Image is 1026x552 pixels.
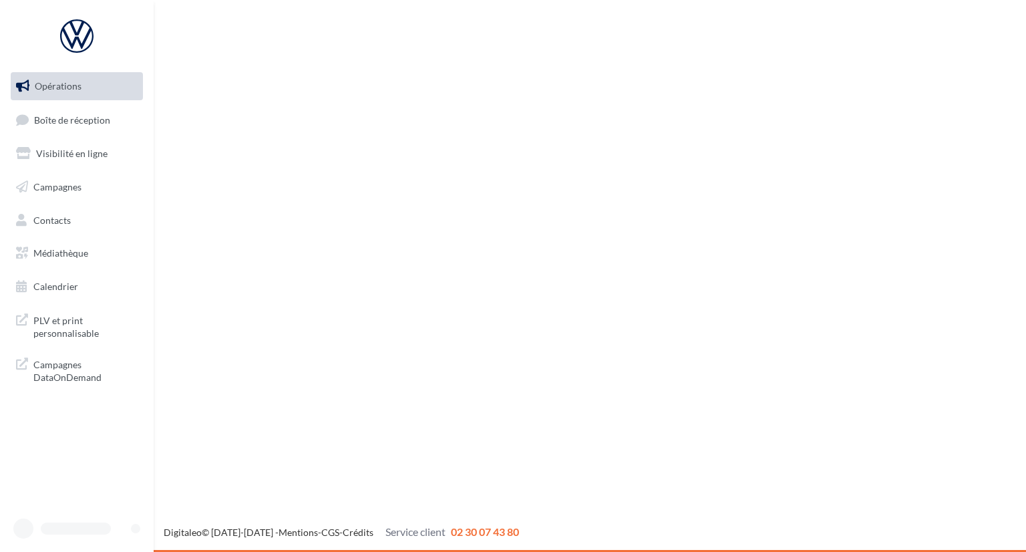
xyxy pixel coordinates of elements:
[8,306,146,346] a: PLV et print personnalisable
[164,527,519,538] span: © [DATE]-[DATE] - - -
[33,311,138,340] span: PLV et print personnalisable
[35,80,81,92] span: Opérations
[36,148,108,159] span: Visibilité en ligne
[279,527,318,538] a: Mentions
[34,114,110,125] span: Boîte de réception
[8,72,146,100] a: Opérations
[33,214,71,225] span: Contacts
[8,350,146,390] a: Campagnes DataOnDemand
[8,173,146,201] a: Campagnes
[451,525,519,538] span: 02 30 07 43 80
[8,273,146,301] a: Calendrier
[8,239,146,267] a: Médiathèque
[33,181,81,192] span: Campagnes
[164,527,202,538] a: Digitaleo
[8,206,146,235] a: Contacts
[8,106,146,134] a: Boîte de réception
[385,525,446,538] span: Service client
[33,356,138,384] span: Campagnes DataOnDemand
[343,527,373,538] a: Crédits
[8,140,146,168] a: Visibilité en ligne
[33,247,88,259] span: Médiathèque
[321,527,339,538] a: CGS
[33,281,78,292] span: Calendrier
